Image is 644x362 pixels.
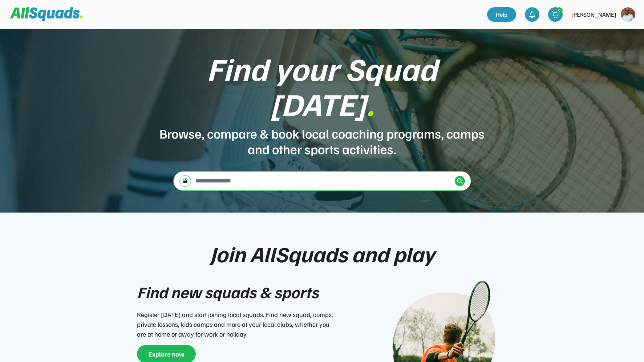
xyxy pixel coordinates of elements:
div: Register [DATE] and start joining local squads. Find new squad, comps, private lessons, kids camp... [137,310,337,339]
div: Find new squads & sports [137,280,319,304]
img: settings-03.svg [182,178,188,184]
div: 0 [556,8,562,13]
img: Icon%20%2838%29.svg [457,178,463,184]
img: ACg8ocJ8R0qM-f24Y7N3AnOwO6zvbhjmN2R7_UEMzLj3PsJiwaDltmmp=s96-c [621,7,635,22]
div: Browse, compare & book local coaching programs, camps and other sports activities. [159,126,486,157]
div: Join AllSquads and play [210,242,434,266]
font: . [366,83,374,123]
img: shopping-cart-01%20%281%29.svg [552,11,559,18]
a: Help [487,7,516,22]
div: [PERSON_NAME] [571,10,616,19]
img: Squad%20Logo.svg [10,7,83,21]
img: bell-03%20%281%29.svg [528,11,536,18]
div: Find your Squad [DATE] [159,51,486,121]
